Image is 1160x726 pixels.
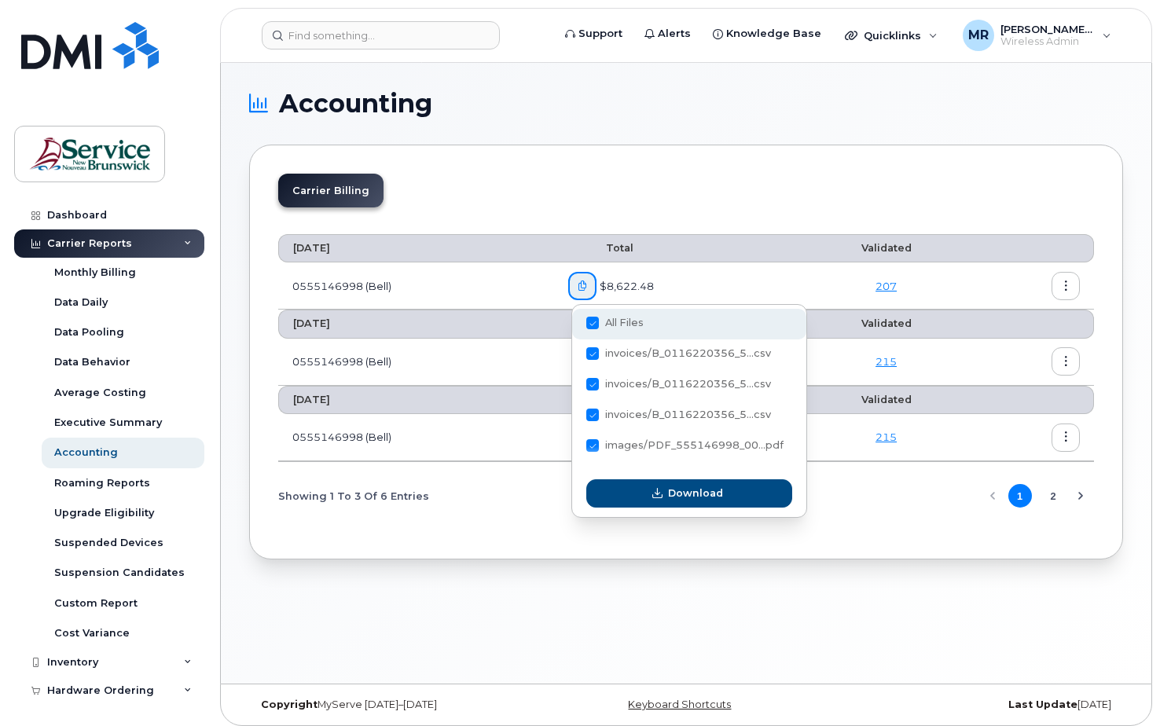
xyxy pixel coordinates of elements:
span: All Files [605,317,644,328]
th: Validated [801,234,971,262]
div: MyServe [DATE]–[DATE] [249,698,541,711]
span: invoices/B_0116220356_5...csv [605,347,771,359]
span: invoices/B_0116220356_555146998_20092025_ACC.csv [586,350,771,362]
button: Page 1 [1008,484,1032,508]
button: Next Page [1069,484,1092,508]
div: [DATE] [831,698,1123,711]
th: Validated [801,310,971,338]
span: Total [568,242,633,254]
a: 215 [876,355,897,368]
strong: Copyright [261,698,318,710]
span: Total [568,317,633,329]
th: Validated [801,386,971,414]
span: Download [668,486,723,500]
span: Total [568,394,633,405]
button: Page 2 [1041,484,1065,508]
th: [DATE] [278,386,554,414]
span: images/PDF_555146998_00...pdf [605,439,784,451]
a: Keyboard Shortcuts [628,698,731,710]
span: $8,622.48 [597,279,654,294]
a: 207 [876,280,897,292]
th: [DATE] [278,310,554,338]
td: 0555146998 (Bell) [278,339,554,386]
td: 0555146998 (Bell) [278,262,554,310]
span: invoices/B_0116220356_5...csv [605,378,771,390]
td: 0555146998 (Bell) [278,414,554,461]
th: [DATE] [278,234,554,262]
span: Accounting [279,92,432,115]
span: invoices/B_0116220356_555146998_20092025_MOB.csv [586,412,771,423]
span: Showing 1 To 3 Of 6 Entries [278,484,429,508]
span: images/PDF_555146998_008_0000000000.pdf [586,442,784,454]
strong: Last Update [1008,698,1077,710]
a: 215 [876,431,897,443]
span: invoices/B_0116220356_5...csv [605,409,771,420]
button: Download [586,479,792,508]
span: invoices/B_0116220356_555146998_20092025_DTL.csv [586,381,771,393]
